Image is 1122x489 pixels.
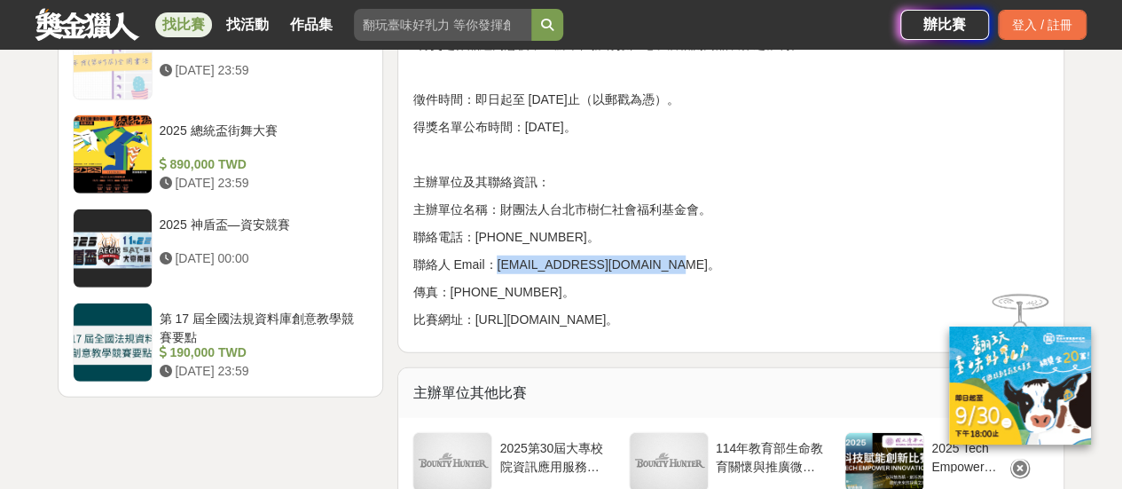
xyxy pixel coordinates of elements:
p: 傳真：[PHONE_NUMBER]。 [412,283,1049,302]
div: [DATE] 00:00 [160,249,362,268]
div: [DATE] 23:59 [160,61,362,80]
a: 作品集 [283,12,340,37]
p: 主辦單位名稱：財團法人台北市樹仁社會福利基金會。 [412,201,1049,219]
a: 114 年度(第45屆)全國書法比賽 [DATE] 23:59 [73,20,369,100]
div: 2025第30屆大專校院資訊應用服務創新競賽 [499,439,610,473]
div: [DATE] 23:59 [160,174,362,193]
div: [DATE] 23:59 [160,362,362,381]
a: 找活動 [219,12,276,37]
div: 190,000 TWD [160,343,362,362]
a: 辦比賽 [900,10,989,40]
p: 徵件時間：即日起至 [DATE]止（以郵戳為憑）。 [412,91,1049,109]
div: 2025 總統盃街舞大賽 [160,122,362,155]
input: 翻玩臺味好乳力 等你發揮創意！ [354,9,531,41]
div: 主辦單位其他比賽 [398,368,1063,418]
div: 第 17 屆全國法規資料庫創意教學競賽要點 [160,310,362,343]
div: 890,000 TWD [160,155,362,174]
div: 登入 / 註冊 [998,10,1087,40]
a: 2025 總統盃街舞大賽 890,000 TWD [DATE] 23:59 [73,114,369,194]
div: 2025 神盾盃—資安競賽 [160,216,362,249]
p: 比賽網址：[URL][DOMAIN_NAME]。 [412,311,1049,329]
p: 聯絡人 Email：[EMAIL_ADDRESS][DOMAIN_NAME]。 [412,256,1049,274]
img: ff197300-f8ee-455f-a0ae-06a3645bc375.jpg [949,327,1091,445]
p: 得獎名單公布時間：[DATE]。 [412,118,1049,137]
div: 114年教育部生命教育關懷與推廣微電影競賽 [716,439,827,473]
a: 第 17 屆全國法規資料庫創意教學競賽要點 190,000 TWD [DATE] 23:59 [73,303,369,383]
a: 2025 神盾盃—資安競賽 [DATE] 00:00 [73,209,369,288]
a: 找比賽 [155,12,212,37]
p: 主辦單位及其聯絡資訊： [412,173,1049,192]
p: 聯絡電話：[PHONE_NUMBER]。 [412,228,1049,247]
